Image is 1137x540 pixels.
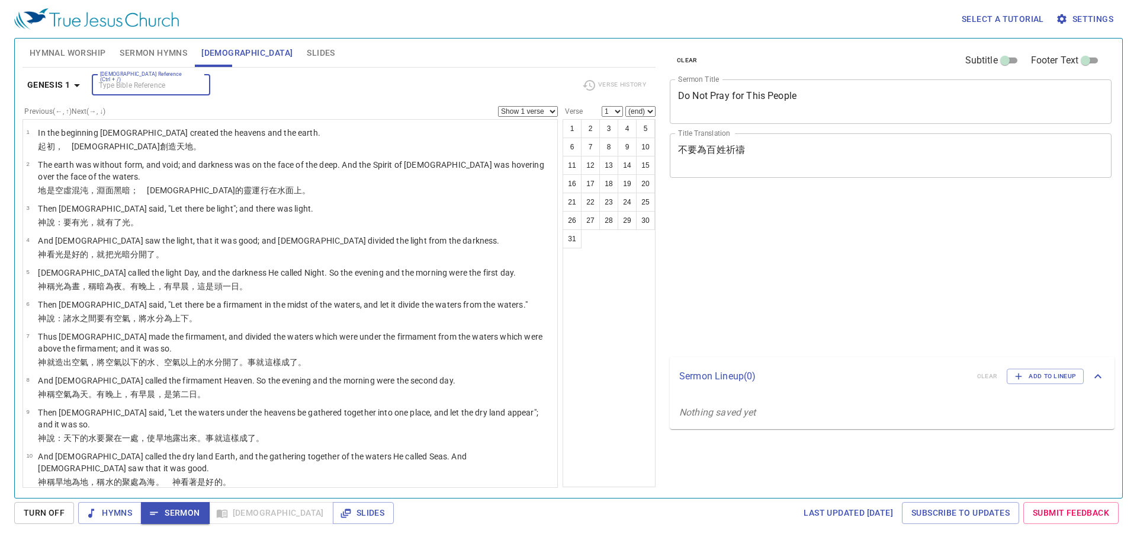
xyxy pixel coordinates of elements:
[333,502,394,524] button: Slides
[97,314,197,323] wh8432: 要有空氣
[55,218,139,227] wh559: ：要有
[14,8,179,30] img: True Jesus Church
[581,211,600,230] button: 27
[164,314,198,323] wh914: 為上下。
[618,174,637,193] button: 19
[599,174,618,193] button: 18
[122,282,248,291] wh3915: 。有晚上
[156,314,198,323] wh4325: 分
[679,369,968,384] p: Sermon Lineup ( 0 )
[965,53,998,68] span: Subtitle
[97,282,248,291] wh7121: 暗
[563,229,582,248] button: 31
[24,506,65,520] span: Turn Off
[88,389,205,399] wh8064: 。有晚上
[38,127,320,139] p: In the beginning [DEMOGRAPHIC_DATA] created the heavens and the earth.
[294,186,310,195] wh6440: 上
[285,186,310,195] wh4325: 面
[122,433,265,443] wh413: 一
[618,119,637,138] button: 4
[63,250,164,259] wh216: 是好的
[55,477,231,487] wh7121: 旱地
[678,144,1103,167] textarea: 不要為百姓祈禱
[193,142,201,151] wh776: 。
[55,250,164,259] wh7220: 光
[581,138,600,156] button: 7
[678,90,1103,113] textarea: Do Not Pray for This People
[38,299,528,311] p: Then [DEMOGRAPHIC_DATA] said, "Let there be a firmament in the midst of the waters, and let it di...
[26,237,29,243] span: 4
[581,156,600,175] button: 12
[563,174,582,193] button: 16
[1054,8,1118,30] button: Settings
[88,186,310,195] wh922: ，淵
[307,46,335,60] span: Slides
[599,119,618,138] button: 3
[799,502,898,524] a: Last updated [DATE]
[38,159,554,183] p: The earth was without form, and void; and darkness was on the face of the deep. And the Spirit of...
[26,301,29,307] span: 6
[26,269,29,275] span: 5
[156,389,206,399] wh1242: ，是第二
[189,282,248,291] wh1242: ，這是頭一
[47,477,231,487] wh430: 稱
[670,357,1114,396] div: Sermon Lineup(0)clearAdd to Lineup
[122,389,206,399] wh6153: ，有早晨
[670,53,705,68] button: clear
[30,46,106,60] span: Hymnal Worship
[95,78,187,92] input: Type Bible Reference
[197,433,264,443] wh7200: 。事就這樣成了。
[72,433,264,443] wh8064: 下的水
[156,282,248,291] wh6153: ，有早晨
[47,282,248,291] wh430: 稱
[563,156,582,175] button: 11
[55,186,311,195] wh1961: 空虛
[139,357,306,367] wh8478: 的水
[1007,369,1084,384] button: Add to Lineup
[636,138,655,156] button: 10
[38,267,516,279] p: [DEMOGRAPHIC_DATA] called the light Day, and the darkness He called Night. So the evening and the...
[1014,371,1076,382] span: Add to Lineup
[26,408,29,415] span: 9
[214,357,307,367] wh4325: 分開了
[130,433,264,443] wh259: 處
[156,357,307,367] wh4325: 、空氣
[120,46,187,60] span: Sermon Hymns
[38,432,554,444] p: 神
[47,357,307,367] wh430: 就造出
[804,506,893,520] span: Last updated [DATE]
[23,74,89,96] button: Genesis 1
[911,506,1010,520] span: Subscribe to Updates
[26,161,29,167] span: 2
[130,314,197,323] wh7549: ，將水
[181,357,306,367] wh7549: 以上
[55,389,206,399] wh7121: 空氣
[38,476,554,488] p: 神
[957,8,1049,30] button: Select a tutorial
[78,502,142,524] button: Hymns
[160,142,202,151] wh430: 創造
[130,186,310,195] wh2822: ； [DEMOGRAPHIC_DATA]
[55,314,198,323] wh559: ：諸水
[38,216,313,228] p: 神
[47,250,164,259] wh430: 看
[618,138,637,156] button: 9
[239,357,306,367] wh914: 。事就這樣成了
[26,333,29,339] span: 7
[342,506,384,520] span: Slides
[679,407,756,418] i: Nothing saved yet
[164,433,265,443] wh3004: 地露出來
[24,108,105,115] label: Previous (←, ↑) Next (→, ↓)
[26,129,29,135] span: 1
[665,190,1024,352] iframe: from-child
[122,250,164,259] wh216: 暗
[197,477,231,487] wh7200: 是好的
[189,389,205,399] wh8145: 日
[38,407,554,430] p: Then [DEMOGRAPHIC_DATA] said, "Let the waters under the heavens be gathered together into one pla...
[197,389,205,399] wh3117: 。
[26,376,29,383] span: 8
[677,55,698,66] span: clear
[185,142,201,151] wh8064: 地
[63,282,248,291] wh216: 為晝
[38,450,554,474] p: And [DEMOGRAPHIC_DATA] called the dry land Earth, and the gathering together of the waters He cal...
